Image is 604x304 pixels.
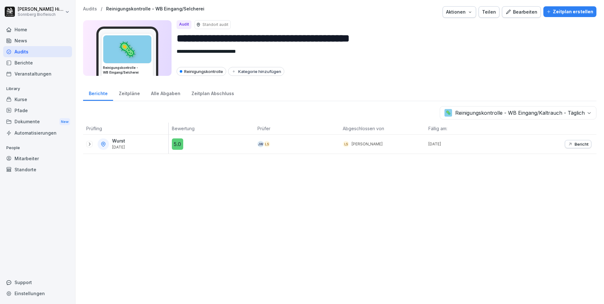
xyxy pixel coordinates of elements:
[343,141,349,147] div: LS
[112,145,125,149] p: [DATE]
[101,6,102,12] p: /
[446,9,473,15] div: Aktionen
[172,138,183,150] div: 5.0
[106,6,204,12] a: Reinigungskontrolle - WB Eingang/Selcherei
[3,94,72,105] a: Kurse
[177,67,226,76] div: Reinigungskontrolle
[3,116,72,128] a: DokumenteNew
[3,84,72,94] p: Library
[565,140,591,148] button: Bericht
[482,9,496,15] div: Teilen
[231,69,281,74] div: Kategorie hinzufügen
[18,12,64,17] p: Sonnberg Biofleisch
[3,153,72,164] a: Mitarbeiter
[428,141,511,147] p: [DATE]
[202,22,228,27] p: Standort audit
[3,68,72,79] a: Veranstaltungen
[3,24,72,35] a: Home
[59,118,70,125] div: New
[3,164,72,175] a: Standorte
[18,7,64,12] p: [PERSON_NAME] Hinterreither
[3,116,72,128] div: Dokumente
[103,35,151,63] div: 🦠
[228,67,284,76] button: Kategorie hinzufügen
[425,123,511,135] th: Fällig am:
[443,6,476,18] button: Aktionen
[83,6,97,12] a: Audits
[575,142,589,147] p: Bericht
[113,85,145,101] a: Zeitpläne
[343,125,422,132] p: Abgeschlossen von
[543,6,596,17] button: Zeitplan erstellen
[3,143,72,153] p: People
[3,35,72,46] a: News
[3,288,72,299] a: Einstellungen
[112,138,125,144] p: Wurst
[3,277,72,288] div: Support
[352,141,383,147] p: [PERSON_NAME]
[83,85,113,101] a: Berichte
[3,57,72,68] a: Berichte
[505,9,537,15] div: Bearbeiten
[86,125,165,132] p: Prüfling
[547,8,593,15] div: Zeitplan erstellen
[254,123,340,135] th: Prüfer
[479,6,499,18] button: Teilen
[264,141,270,147] div: LS
[145,85,186,101] a: Alle Abgaben
[186,85,239,101] a: Zeitplan Abschluss
[103,65,152,75] h3: Reinigungskontrolle - WB Eingang/Selcherei
[3,46,72,57] a: Audits
[3,105,72,116] a: Pfade
[172,125,251,132] p: Bewertung
[3,127,72,138] a: Automatisierungen
[502,6,541,18] button: Bearbeiten
[177,20,191,29] div: Audit
[257,141,264,147] div: JW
